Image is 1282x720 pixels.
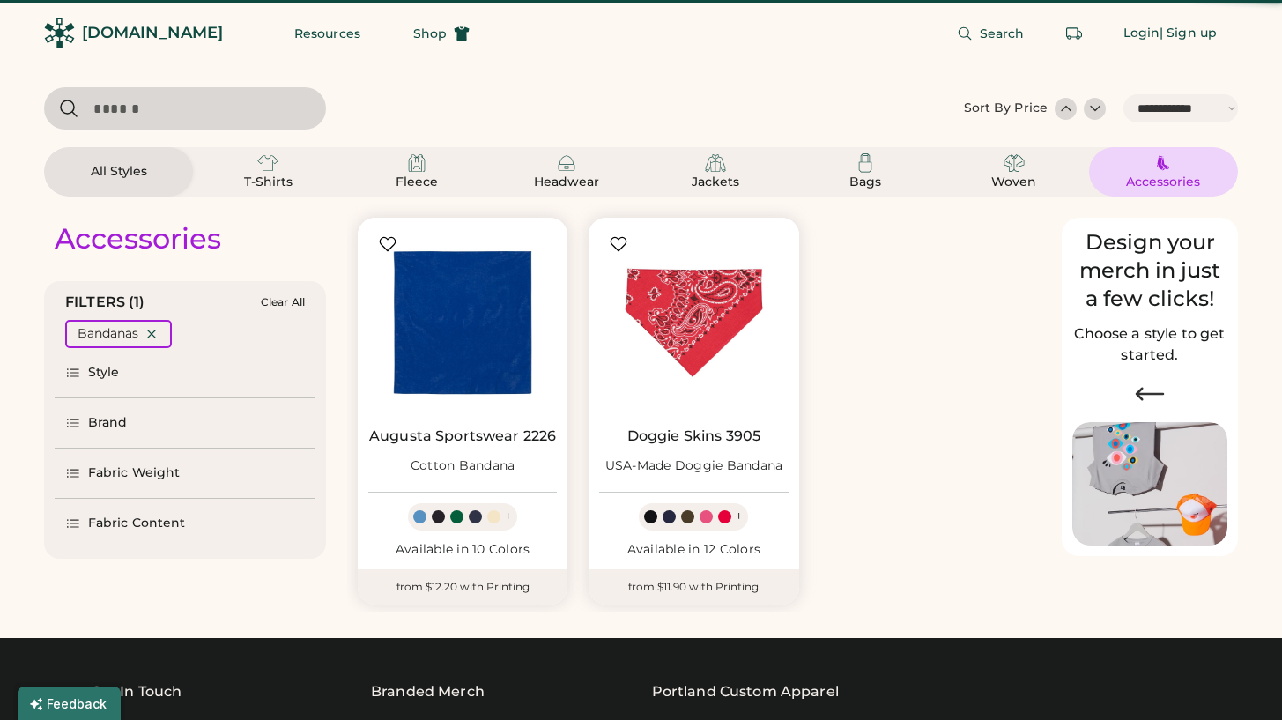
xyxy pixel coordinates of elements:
[1004,152,1025,174] img: Woven Icon
[273,16,382,51] button: Resources
[735,507,743,526] div: +
[228,174,308,191] div: T-Shirts
[676,174,755,191] div: Jackets
[936,16,1046,51] button: Search
[599,228,788,417] img: Doggie Skins 3905 USA-Made Doggie Bandana
[257,152,278,174] img: T-Shirts Icon
[55,221,221,256] div: Accessories
[88,515,185,532] div: Fabric Content
[1160,25,1217,42] div: | Sign up
[1072,323,1227,366] h2: Choose a style to get started.
[589,569,798,605] div: from $11.90 with Printing
[358,569,567,605] div: from $12.20 with Printing
[88,364,120,382] div: Style
[392,16,491,51] button: Shop
[826,174,905,191] div: Bags
[705,152,726,174] img: Jackets Icon
[855,152,876,174] img: Bags Icon
[82,22,223,44] div: [DOMAIN_NAME]
[79,163,159,181] div: All Styles
[88,414,128,432] div: Brand
[369,427,556,445] a: Augusta Sportswear 2226
[527,174,606,191] div: Headwear
[627,427,761,445] a: Doggie Skins 3905
[368,541,557,559] div: Available in 10 Colors
[1123,25,1160,42] div: Login
[974,174,1054,191] div: Woven
[261,296,305,308] div: Clear All
[411,457,515,475] div: Cotton Bandana
[1072,422,1227,546] img: Image of Lisa Congdon Eye Print on T-Shirt and Hat
[413,27,447,40] span: Shop
[504,507,512,526] div: +
[78,325,138,343] div: Bandanas
[652,681,839,702] a: Portland Custom Apparel
[377,174,456,191] div: Fleece
[88,464,180,482] div: Fabric Weight
[1056,16,1092,51] button: Retrieve an order
[371,681,485,702] div: Branded Merch
[556,152,577,174] img: Headwear Icon
[1123,174,1203,191] div: Accessories
[406,152,427,174] img: Fleece Icon
[368,228,557,417] img: Augusta Sportswear 2226 Cotton Bandana
[91,681,182,702] div: Get In Touch
[980,27,1025,40] span: Search
[1072,228,1227,313] div: Design your merch in just a few clicks!
[65,292,145,313] div: FILTERS (1)
[44,18,75,48] img: Rendered Logo - Screens
[605,457,783,475] div: USA-Made Doggie Bandana
[599,541,788,559] div: Available in 12 Colors
[1152,152,1174,174] img: Accessories Icon
[964,100,1048,117] div: Sort By Price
